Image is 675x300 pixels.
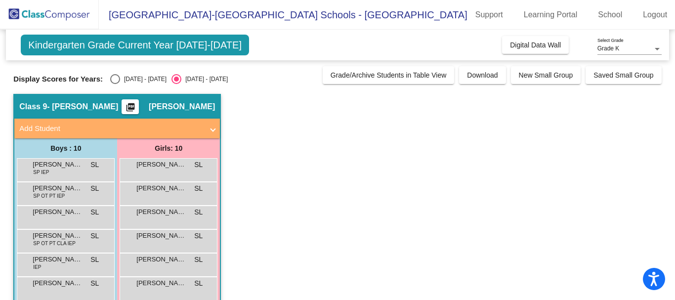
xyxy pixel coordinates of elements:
button: Digital Data Wall [502,36,569,54]
button: New Small Group [511,66,581,84]
button: Saved Small Group [586,66,661,84]
span: [PERSON_NAME] [33,160,82,170]
span: SL [90,207,99,217]
span: [GEOGRAPHIC_DATA]-[GEOGRAPHIC_DATA] Schools - [GEOGRAPHIC_DATA] [99,7,467,23]
span: Download [467,71,498,79]
div: Girls: 10 [117,138,220,158]
div: [DATE] - [DATE] [120,75,167,84]
mat-icon: picture_as_pdf [125,102,136,116]
span: SL [194,183,203,194]
span: SL [194,160,203,170]
button: Download [459,66,506,84]
span: [PERSON_NAME] [33,278,82,288]
mat-radio-group: Select an option [110,74,228,84]
span: SL [194,231,203,241]
span: SL [90,183,99,194]
span: [PERSON_NAME] [136,278,186,288]
button: Print Students Details [122,99,139,114]
mat-panel-title: Add Student [19,123,203,134]
span: [PERSON_NAME] [136,183,186,193]
span: [PERSON_NAME] [136,160,186,170]
span: [PERSON_NAME] [136,231,186,241]
span: [PERSON_NAME] [149,102,215,112]
span: [PERSON_NAME] [33,255,82,264]
span: [PERSON_NAME] [136,207,186,217]
span: [PERSON_NAME] [136,255,186,264]
span: Class 9 [19,102,47,112]
span: Display Scores for Years: [13,75,103,84]
span: Grade/Archive Students in Table View [331,71,447,79]
span: Saved Small Group [593,71,653,79]
span: Digital Data Wall [510,41,561,49]
a: Learning Portal [516,7,586,23]
span: SP IEP [33,169,49,176]
button: Grade/Archive Students in Table View [323,66,455,84]
span: [PERSON_NAME] [33,231,82,241]
div: Boys : 10 [14,138,117,158]
span: SP OT PT IEP [33,192,65,200]
span: [PERSON_NAME] [33,207,82,217]
a: Logout [635,7,675,23]
div: [DATE] - [DATE] [181,75,228,84]
a: School [590,7,630,23]
span: SP OT PT CLA IEP [33,240,76,247]
a: Support [467,7,511,23]
span: SL [194,278,203,289]
span: Kindergarten Grade Current Year [DATE]-[DATE] [21,35,249,55]
span: - [PERSON_NAME] [47,102,118,112]
span: SL [90,278,99,289]
span: IEP [33,263,41,271]
span: SL [194,255,203,265]
span: [PERSON_NAME] [33,183,82,193]
span: SL [90,231,99,241]
span: SL [90,255,99,265]
span: New Small Group [519,71,573,79]
span: SL [90,160,99,170]
span: Grade K [597,45,620,52]
span: SL [194,207,203,217]
mat-expansion-panel-header: Add Student [14,119,220,138]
